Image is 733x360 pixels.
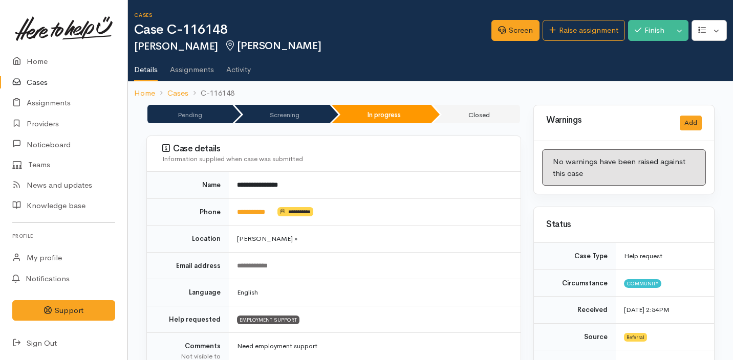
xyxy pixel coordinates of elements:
h1: Case C-116148 [134,22,491,37]
span: Referral [624,333,647,341]
h3: Case details [162,144,508,154]
a: Raise assignment [543,20,625,41]
h3: Status [546,220,702,230]
li: In progress [332,105,431,123]
td: Name [147,172,229,198]
h6: Cases [134,12,491,18]
td: Location [147,226,229,253]
h6: Profile [12,229,115,243]
span: Community [624,279,661,287]
td: Phone [147,198,229,226]
a: Details [134,52,158,81]
div: Information supplied when case was submitted [162,154,508,164]
a: Activity [226,52,251,80]
td: Help requested [147,306,229,333]
span: [PERSON_NAME] [224,39,321,52]
a: Home [134,87,155,99]
td: Email address [147,252,229,279]
h3: Warnings [546,116,667,125]
div: No warnings have been raised against this case [542,149,706,186]
td: Language [147,279,229,306]
li: C-116148 [188,87,234,99]
time: [DATE] 2:54PM [624,305,670,314]
span: [PERSON_NAME] » [237,234,297,243]
h2: [PERSON_NAME] [134,40,491,52]
td: English [229,279,521,306]
button: Support [12,300,115,321]
a: Assignments [170,52,214,80]
span: EMPLOYMENT SUPPORT [237,316,299,324]
a: Cases [167,87,188,99]
td: Source [534,323,616,350]
a: Screen [491,20,540,41]
li: Closed [433,105,520,123]
td: Received [534,297,616,324]
td: Case Type [534,243,616,269]
nav: breadcrumb [128,81,733,105]
td: Circumstance [534,269,616,297]
td: Help request [616,243,714,269]
li: Screening [234,105,330,123]
li: Pending [147,105,232,123]
button: Add [680,116,702,130]
button: Finish [628,20,671,41]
